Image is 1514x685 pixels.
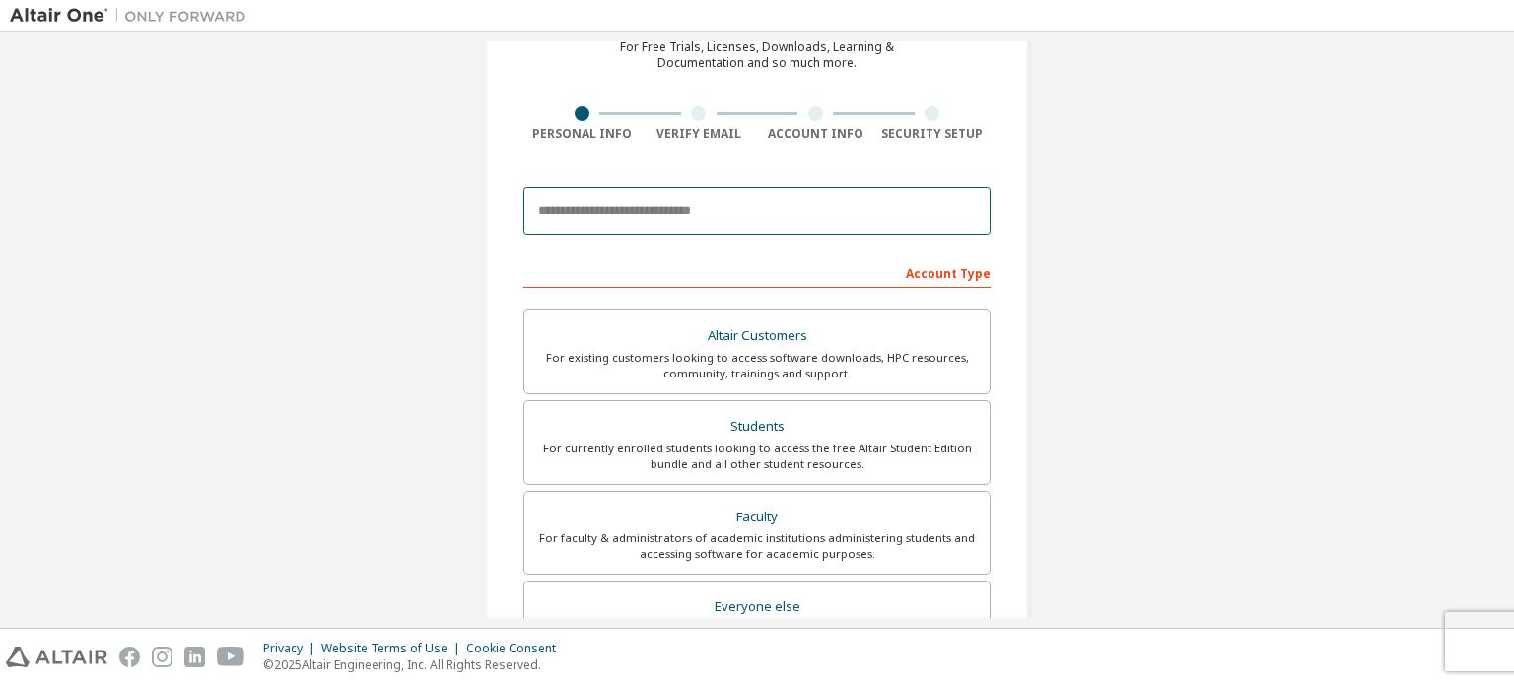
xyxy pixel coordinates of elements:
p: © 2025 Altair Engineering, Inc. All Rights Reserved. [263,656,568,673]
img: Altair One [10,6,256,26]
div: Website Terms of Use [321,641,466,656]
div: Account Type [523,256,991,288]
div: For existing customers looking to access software downloads, HPC resources, community, trainings ... [536,350,978,381]
img: facebook.svg [119,647,140,667]
div: Students [536,413,978,441]
div: For Free Trials, Licenses, Downloads, Learning & Documentation and so much more. [620,39,894,71]
img: linkedin.svg [184,647,205,667]
img: instagram.svg [152,647,172,667]
div: Faculty [536,504,978,531]
div: Everyone else [536,593,978,621]
div: Verify Email [641,126,758,142]
div: Personal Info [523,126,641,142]
div: Privacy [263,641,321,656]
div: Account Info [757,126,874,142]
div: Altair Customers [536,322,978,350]
img: youtube.svg [217,647,245,667]
div: Cookie Consent [466,641,568,656]
div: Security Setup [874,126,992,142]
div: For currently enrolled students looking to access the free Altair Student Edition bundle and all ... [536,441,978,472]
img: altair_logo.svg [6,647,107,667]
div: For faculty & administrators of academic institutions administering students and accessing softwa... [536,530,978,562]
